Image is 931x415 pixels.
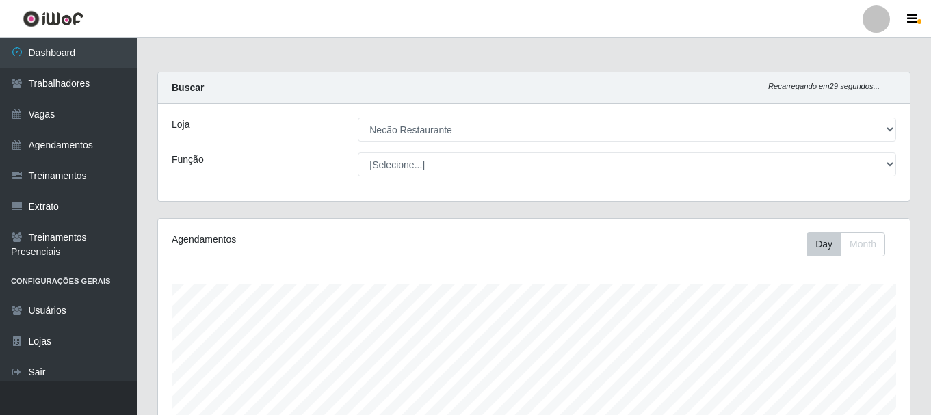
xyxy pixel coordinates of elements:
[172,118,189,132] label: Loja
[807,232,841,256] button: Day
[841,232,885,256] button: Month
[172,82,204,93] strong: Buscar
[807,232,885,256] div: First group
[23,10,83,27] img: CoreUI Logo
[807,232,896,256] div: Toolbar with button groups
[172,152,204,167] label: Função
[172,232,462,247] div: Agendamentos
[768,82,880,90] i: Recarregando em 29 segundos...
